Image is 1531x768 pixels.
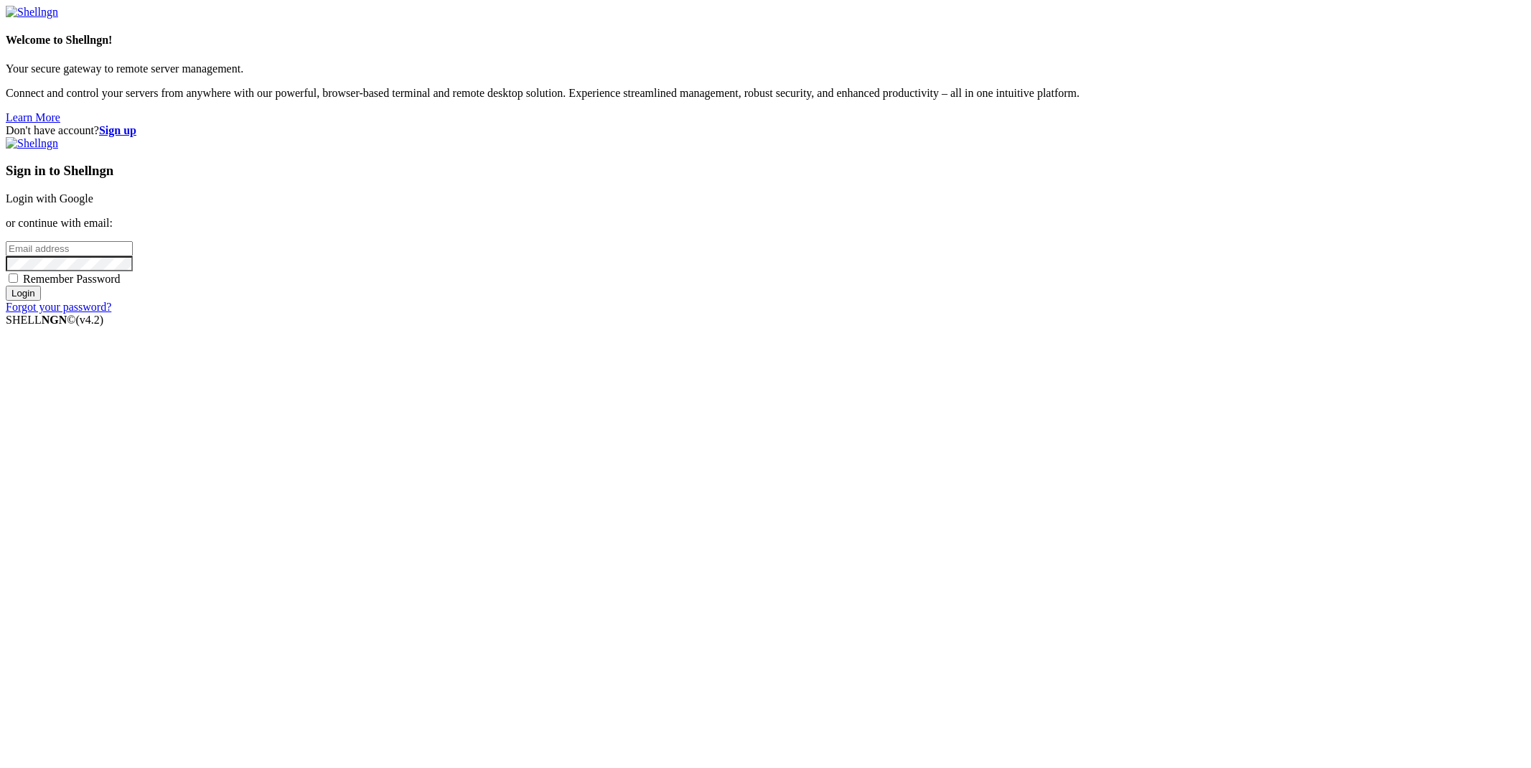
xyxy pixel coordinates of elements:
span: 4.2.0 [76,314,104,326]
img: Shellngn [6,6,58,19]
input: Login [6,286,41,301]
p: or continue with email: [6,217,1525,230]
p: Connect and control your servers from anywhere with our powerful, browser-based terminal and remo... [6,87,1525,100]
a: Sign up [99,124,136,136]
img: Shellngn [6,137,58,150]
div: Don't have account? [6,124,1525,137]
h3: Sign in to Shellngn [6,163,1525,179]
span: SHELL © [6,314,103,326]
p: Your secure gateway to remote server management. [6,62,1525,75]
input: Email address [6,241,133,256]
a: Learn More [6,111,60,123]
span: Remember Password [23,273,121,285]
a: Login with Google [6,192,93,205]
b: NGN [42,314,67,326]
h4: Welcome to Shellngn! [6,34,1525,47]
input: Remember Password [9,273,18,283]
a: Forgot your password? [6,301,111,313]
